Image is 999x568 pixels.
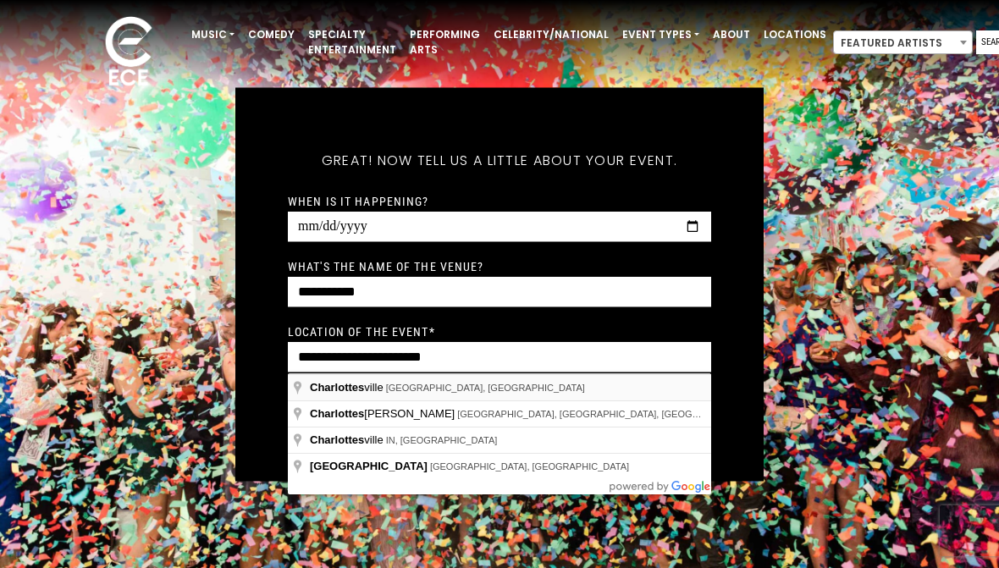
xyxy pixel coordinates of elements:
span: Charlottes [310,407,364,420]
a: Locations [757,20,833,49]
a: About [706,20,757,49]
span: ville [310,381,386,394]
span: Featured Artists [833,30,973,54]
label: When is it happening? [288,193,429,208]
span: [GEOGRAPHIC_DATA], [GEOGRAPHIC_DATA], [GEOGRAPHIC_DATA] [457,409,759,419]
span: IN, [GEOGRAPHIC_DATA] [386,435,498,445]
a: Event Types [615,20,706,49]
span: ville [310,433,386,446]
span: Featured Artists [834,31,972,55]
span: [PERSON_NAME] [310,407,457,420]
h5: Great! Now tell us a little about your event. [288,130,711,190]
a: Celebrity/National [487,20,615,49]
a: Comedy [241,20,301,49]
span: [GEOGRAPHIC_DATA], [GEOGRAPHIC_DATA] [386,383,585,393]
label: Location of the event [288,323,435,339]
a: Music [185,20,241,49]
span: Charlottes [310,381,364,394]
span: [GEOGRAPHIC_DATA], [GEOGRAPHIC_DATA] [430,461,629,471]
a: Performing Arts [403,20,487,64]
img: ece_new_logo_whitev2-1.png [86,12,171,94]
a: Specialty Entertainment [301,20,403,64]
label: What's the name of the venue? [288,258,483,273]
span: Charlottes [310,433,364,446]
span: [GEOGRAPHIC_DATA] [310,460,428,472]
